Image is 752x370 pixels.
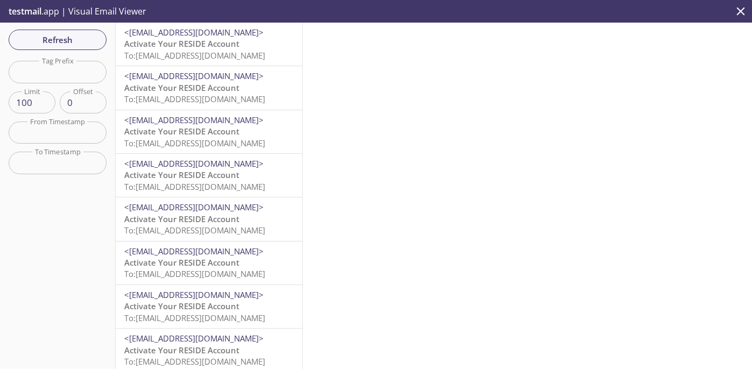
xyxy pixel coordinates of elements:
span: To: [EMAIL_ADDRESS][DOMAIN_NAME] [124,225,265,236]
span: To: [EMAIL_ADDRESS][DOMAIN_NAME] [124,312,265,323]
span: <[EMAIL_ADDRESS][DOMAIN_NAME]> [124,70,264,81]
div: <[EMAIL_ADDRESS][DOMAIN_NAME]>Activate Your RESIDE AccountTo:[EMAIL_ADDRESS][DOMAIN_NAME] [116,154,302,197]
div: <[EMAIL_ADDRESS][DOMAIN_NAME]>Activate Your RESIDE AccountTo:[EMAIL_ADDRESS][DOMAIN_NAME] [116,285,302,328]
span: Activate Your RESIDE Account [124,214,239,224]
span: Activate Your RESIDE Account [124,38,239,49]
span: Activate Your RESIDE Account [124,257,239,268]
div: <[EMAIL_ADDRESS][DOMAIN_NAME]>Activate Your RESIDE AccountTo:[EMAIL_ADDRESS][DOMAIN_NAME] [116,66,302,109]
span: To: [EMAIL_ADDRESS][DOMAIN_NAME] [124,50,265,61]
div: <[EMAIL_ADDRESS][DOMAIN_NAME]>Activate Your RESIDE AccountTo:[EMAIL_ADDRESS][DOMAIN_NAME] [116,241,302,284]
span: Activate Your RESIDE Account [124,126,239,137]
span: To: [EMAIL_ADDRESS][DOMAIN_NAME] [124,268,265,279]
span: <[EMAIL_ADDRESS][DOMAIN_NAME]> [124,27,264,38]
span: To: [EMAIL_ADDRESS][DOMAIN_NAME] [124,356,265,367]
span: To: [EMAIL_ADDRESS][DOMAIN_NAME] [124,181,265,192]
span: <[EMAIL_ADDRESS][DOMAIN_NAME]> [124,158,264,169]
span: Activate Your RESIDE Account [124,345,239,355]
div: <[EMAIL_ADDRESS][DOMAIN_NAME]>Activate Your RESIDE AccountTo:[EMAIL_ADDRESS][DOMAIN_NAME] [116,110,302,153]
div: <[EMAIL_ADDRESS][DOMAIN_NAME]>Activate Your RESIDE AccountTo:[EMAIL_ADDRESS][DOMAIN_NAME] [116,23,302,66]
span: Refresh [17,33,98,47]
span: <[EMAIL_ADDRESS][DOMAIN_NAME]> [124,246,264,257]
span: Activate Your RESIDE Account [124,82,239,93]
span: <[EMAIL_ADDRESS][DOMAIN_NAME]> [124,202,264,212]
span: Activate Your RESIDE Account [124,169,239,180]
span: <[EMAIL_ADDRESS][DOMAIN_NAME]> [124,333,264,344]
span: <[EMAIL_ADDRESS][DOMAIN_NAME]> [124,115,264,125]
div: <[EMAIL_ADDRESS][DOMAIN_NAME]>Activate Your RESIDE AccountTo:[EMAIL_ADDRESS][DOMAIN_NAME] [116,197,302,240]
span: To: [EMAIL_ADDRESS][DOMAIN_NAME] [124,94,265,104]
span: Activate Your RESIDE Account [124,301,239,311]
button: Refresh [9,30,107,50]
span: testmail [9,5,41,17]
span: <[EMAIL_ADDRESS][DOMAIN_NAME]> [124,289,264,300]
span: To: [EMAIL_ADDRESS][DOMAIN_NAME] [124,138,265,148]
